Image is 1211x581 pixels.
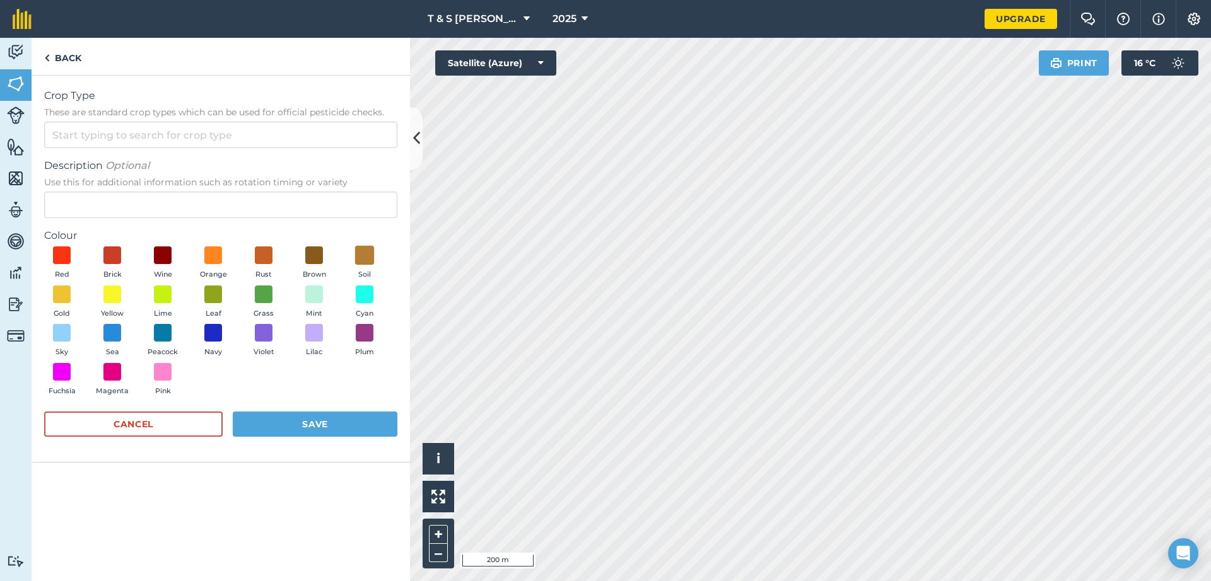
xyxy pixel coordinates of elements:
[105,159,149,171] em: Optional
[101,308,124,319] span: Yellow
[7,43,25,62] img: svg+xml;base64,PD94bWwgdmVyc2lvbj0iMS4wIiBlbmNvZGluZz0idXRmLTgiPz4KPCEtLSBHZW5lcmF0b3I6IEFkb2JlIE...
[96,386,129,397] span: Magenta
[296,324,332,358] button: Lilac
[196,285,231,319] button: Leaf
[145,363,180,397] button: Pink
[32,38,94,75] a: Back
[54,308,70,319] span: Gold
[306,347,322,358] span: Lilac
[358,269,371,280] span: Soil
[44,246,79,280] button: Red
[347,246,382,280] button: Soil
[347,324,382,358] button: Plum
[44,285,79,319] button: Gold
[296,285,332,319] button: Mint
[1080,13,1096,25] img: Two speech bubbles overlapping with the left bubble in the forefront
[985,9,1057,29] a: Upgrade
[306,308,322,319] span: Mint
[145,324,180,358] button: Peacock
[553,11,576,26] span: 2025
[196,324,231,358] button: Navy
[347,285,382,319] button: Cyan
[55,269,69,280] span: Red
[7,295,25,314] img: svg+xml;base64,PD94bWwgdmVyc2lvbj0iMS4wIiBlbmNvZGluZz0idXRmLTgiPz4KPCEtLSBHZW5lcmF0b3I6IEFkb2JlIE...
[296,246,332,280] button: Brown
[1166,50,1191,76] img: svg+xml;base64,PD94bWwgdmVyc2lvbj0iMS4wIiBlbmNvZGluZz0idXRmLTgiPz4KPCEtLSBHZW5lcmF0b3I6IEFkb2JlIE...
[56,347,68,358] span: Sky
[1168,538,1198,568] div: Open Intercom Messenger
[1039,50,1109,76] button: Print
[431,490,445,503] img: Four arrows, one pointing top left, one top right, one bottom right and the last bottom left
[200,269,227,280] span: Orange
[103,269,122,280] span: Brick
[13,9,32,29] img: fieldmargin Logo
[49,386,76,397] span: Fuchsia
[155,386,171,397] span: Pink
[44,324,79,358] button: Sky
[44,88,397,103] span: Crop Type
[423,443,454,475] button: i
[145,285,180,319] button: Lime
[435,50,556,76] button: Satellite (Azure)
[254,308,274,319] span: Grass
[206,308,221,319] span: Leaf
[246,246,281,280] button: Rust
[1186,13,1202,25] img: A cog icon
[7,169,25,188] img: svg+xml;base64,PHN2ZyB4bWxucz0iaHR0cDovL3d3dy53My5vcmcvMjAwMC9zdmciIHdpZHRoPSI1NiIgaGVpZ2h0PSI2MC...
[254,347,274,358] span: Violet
[204,347,222,358] span: Navy
[106,347,119,358] span: Sea
[44,411,223,437] button: Cancel
[429,525,448,544] button: +
[233,411,397,437] button: Save
[44,158,397,173] span: Description
[303,269,326,280] span: Brown
[246,324,281,358] button: Violet
[95,285,130,319] button: Yellow
[7,106,25,124] img: svg+xml;base64,PD94bWwgdmVyc2lvbj0iMS4wIiBlbmNvZGluZz0idXRmLTgiPz4KPCEtLSBHZW5lcmF0b3I6IEFkb2JlIE...
[7,327,25,345] img: svg+xml;base64,PD94bWwgdmVyc2lvbj0iMS4wIiBlbmNvZGluZz0idXRmLTgiPz4KPCEtLSBHZW5lcmF0b3I6IEFkb2JlIE...
[154,308,172,319] span: Lime
[95,324,130,358] button: Sea
[428,11,518,26] span: T & S [PERSON_NAME]
[356,308,373,319] span: Cyan
[1116,13,1131,25] img: A question mark icon
[44,50,50,66] img: svg+xml;base64,PHN2ZyB4bWxucz0iaHR0cDovL3d3dy53My5vcmcvMjAwMC9zdmciIHdpZHRoPSI5IiBoZWlnaHQ9IjI0Ii...
[44,122,397,148] input: Start typing to search for crop type
[44,228,397,243] label: Colour
[1050,55,1062,71] img: svg+xml;base64,PHN2ZyB4bWxucz0iaHR0cDovL3d3dy53My5vcmcvMjAwMC9zdmciIHdpZHRoPSIxOSIgaGVpZ2h0PSIyNC...
[7,555,25,567] img: svg+xml;base64,PD94bWwgdmVyc2lvbj0iMS4wIiBlbmNvZGluZz0idXRmLTgiPz4KPCEtLSBHZW5lcmF0b3I6IEFkb2JlIE...
[255,269,272,280] span: Rust
[1121,50,1198,76] button: 16 °C
[436,451,440,466] span: i
[154,269,172,280] span: Wine
[7,263,25,282] img: svg+xml;base64,PD94bWwgdmVyc2lvbj0iMS4wIiBlbmNvZGluZz0idXRmLTgiPz4KPCEtLSBHZW5lcmF0b3I6IEFkb2JlIE...
[95,363,130,397] button: Magenta
[7,232,25,251] img: svg+xml;base64,PD94bWwgdmVyc2lvbj0iMS4wIiBlbmNvZGluZz0idXRmLTgiPz4KPCEtLSBHZW5lcmF0b3I6IEFkb2JlIE...
[44,363,79,397] button: Fuchsia
[7,200,25,219] img: svg+xml;base64,PD94bWwgdmVyc2lvbj0iMS4wIiBlbmNvZGluZz0idXRmLTgiPz4KPCEtLSBHZW5lcmF0b3I6IEFkb2JlIE...
[44,176,397,188] span: Use this for additional information such as rotation timing or variety
[7,137,25,156] img: svg+xml;base64,PHN2ZyB4bWxucz0iaHR0cDovL3d3dy53My5vcmcvMjAwMC9zdmciIHdpZHRoPSI1NiIgaGVpZ2h0PSI2MC...
[1134,50,1155,76] span: 16 ° C
[246,285,281,319] button: Grass
[145,246,180,280] button: Wine
[355,347,374,358] span: Plum
[95,246,130,280] button: Brick
[7,74,25,93] img: svg+xml;base64,PHN2ZyB4bWxucz0iaHR0cDovL3d3dy53My5vcmcvMjAwMC9zdmciIHdpZHRoPSI1NiIgaGVpZ2h0PSI2MC...
[429,544,448,562] button: –
[1152,11,1165,26] img: svg+xml;base64,PHN2ZyB4bWxucz0iaHR0cDovL3d3dy53My5vcmcvMjAwMC9zdmciIHdpZHRoPSIxNyIgaGVpZ2h0PSIxNy...
[148,347,178,358] span: Peacock
[44,106,397,118] span: These are standard crop types which can be used for official pesticide checks.
[196,246,231,280] button: Orange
